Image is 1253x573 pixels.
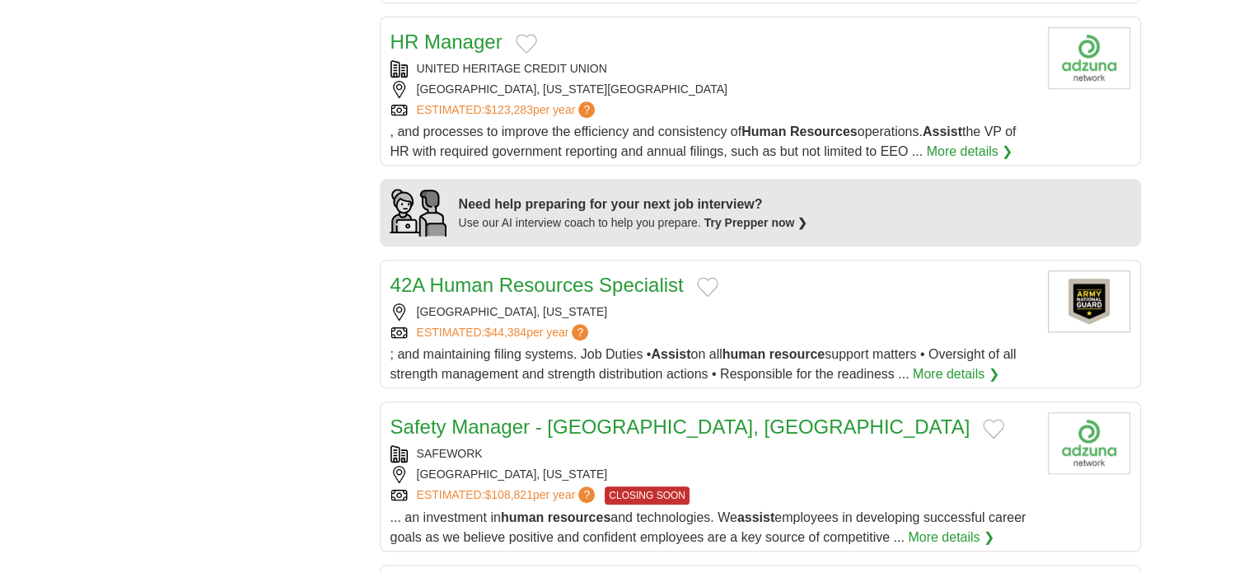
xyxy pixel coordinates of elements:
[484,326,526,339] span: $44,384
[417,101,599,119] a: ESTIMATED:$123,283per year?
[704,216,808,229] a: Try Prepper now ❯
[578,101,595,118] span: ?
[390,416,970,438] a: Safety Manager - [GEOGRAPHIC_DATA], [GEOGRAPHIC_DATA]
[516,34,537,54] button: Add to favorite jobs
[1048,27,1130,89] img: Company logo
[390,510,1026,544] span: ... an investment in and technologies. We employees in developing successful career goals as we b...
[697,277,718,297] button: Add to favorite jobs
[1048,270,1130,332] img: Company logo
[390,60,1035,77] div: UNITED HERITAGE CREDIT UNION
[741,124,786,139] strong: Human
[390,303,1035,321] div: [GEOGRAPHIC_DATA], [US_STATE]
[983,419,1004,439] button: Add to favorite jobs
[651,347,690,361] strong: Assist
[390,445,1035,463] div: SAFEWORK
[390,31,503,53] a: HR Manager
[908,528,994,547] a: More details ❯
[769,347,825,361] strong: resource
[390,81,1035,98] div: [GEOGRAPHIC_DATA], [US_STATE][GEOGRAPHIC_DATA]
[572,324,588,341] span: ?
[417,324,592,341] a: ESTIMATED:$44,384per year?
[790,124,858,139] strong: Resources
[390,347,1017,381] span: ; and maintaining filing systems. Job Duties • on all support matters • Oversight of all strength...
[417,486,599,505] a: ESTIMATED:$108,821per year?
[578,486,595,503] span: ?
[459,214,808,232] div: Use our AI interview coach to help you prepare.
[484,488,532,501] span: $108,821
[390,274,684,296] a: 42A Human Resources Specialist
[1048,412,1130,474] img: Company logo
[501,510,544,524] strong: human
[737,510,774,524] strong: assist
[913,364,999,384] a: More details ❯
[605,486,690,505] span: CLOSING SOON
[390,466,1035,483] div: [GEOGRAPHIC_DATA], [US_STATE]
[927,142,1013,162] a: More details ❯
[923,124,962,139] strong: Assist
[459,195,808,214] div: Need help preparing for your next job interview?
[484,103,532,116] span: $123,283
[548,510,611,524] strong: resources
[390,124,1017,158] span: , and processes to improve the efficiency and consistency of operations. the VP of HR with requir...
[722,347,765,361] strong: human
